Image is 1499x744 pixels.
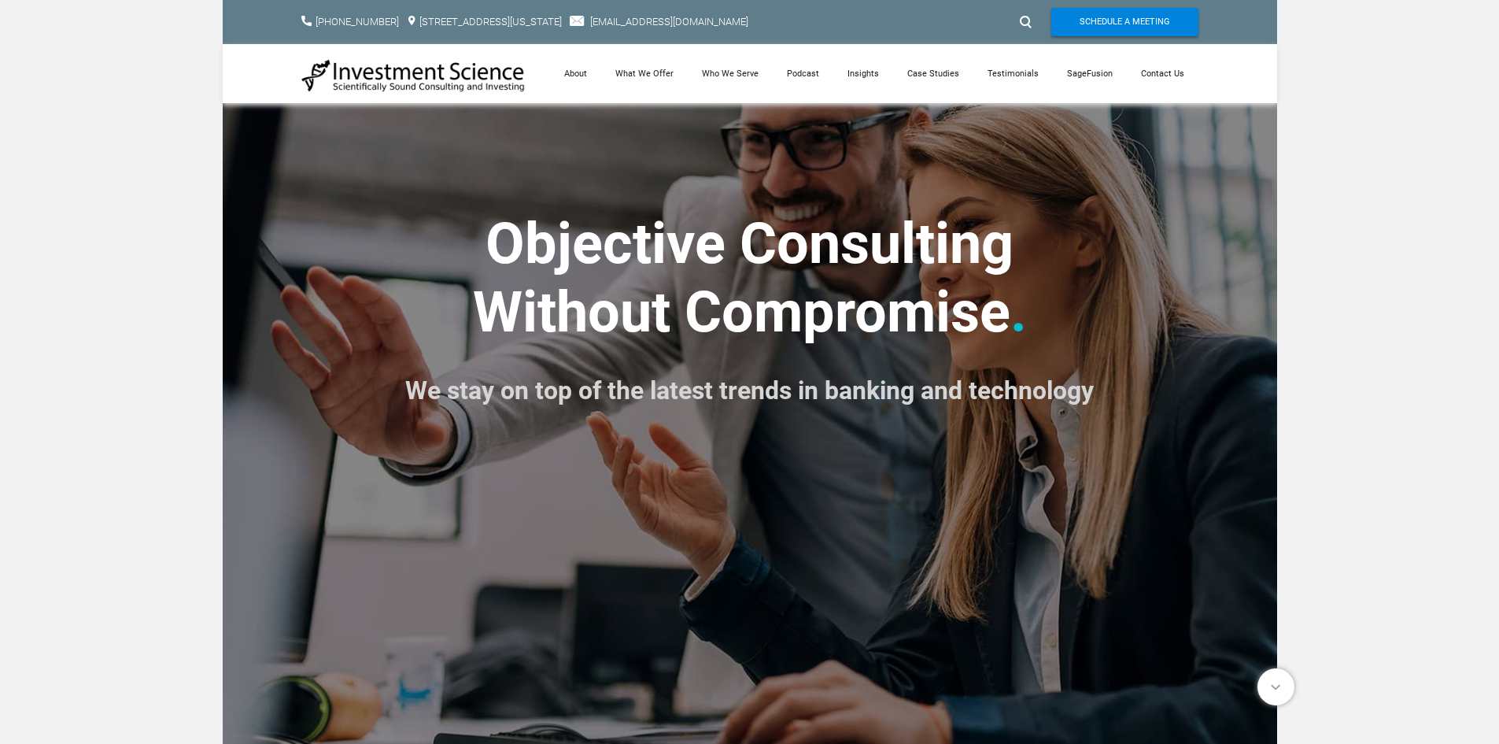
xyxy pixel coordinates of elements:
[473,210,1014,345] strong: ​Objective Consulting ​Without Compromise
[1010,279,1027,346] font: .
[833,44,893,103] a: Insights
[301,58,526,93] img: Investment Science | NYC Consulting Services
[550,44,601,103] a: About
[601,44,688,103] a: What We Offer
[973,44,1053,103] a: Testimonials
[1127,44,1198,103] a: Contact Us
[1051,8,1198,36] a: Schedule A Meeting
[590,16,748,28] a: [EMAIL_ADDRESS][DOMAIN_NAME]
[893,44,973,103] a: Case Studies
[316,16,399,28] a: [PHONE_NUMBER]
[419,16,562,28] a: [STREET_ADDRESS][US_STATE]​
[688,44,773,103] a: Who We Serve
[405,376,1094,405] font: We stay on top of the latest trends in banking and technology
[773,44,833,103] a: Podcast
[1080,8,1170,36] span: Schedule A Meeting
[1053,44,1127,103] a: SageFusion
